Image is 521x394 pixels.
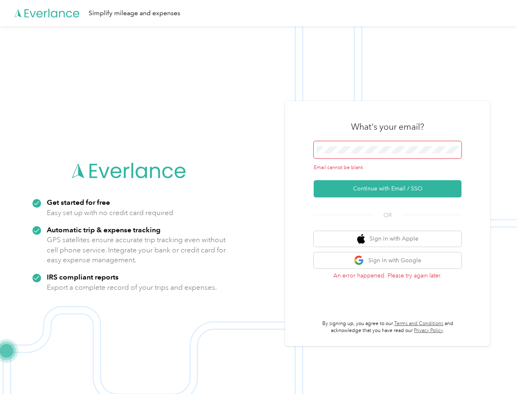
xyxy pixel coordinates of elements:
[357,234,365,244] img: apple logo
[47,198,110,206] strong: Get started for free
[394,321,443,327] a: Terms and Conditions
[47,235,226,265] p: GPS satellites ensure accurate trip tracking even without cell phone service. Integrate your bank...
[47,208,173,218] p: Easy set up with no credit card required
[314,252,461,268] button: google logoSign in with Google
[314,180,461,197] button: Continue with Email / SSO
[351,121,424,133] h3: What's your email?
[373,211,402,220] span: OR
[314,271,461,280] p: An error happened. Please try again later.
[354,255,364,266] img: google logo
[47,282,217,293] p: Export a complete record of your trips and expenses.
[47,225,161,234] strong: Automatic trip & expense tracking
[314,231,461,247] button: apple logoSign in with Apple
[314,164,461,172] div: Email cannot be blank
[414,328,443,334] a: Privacy Policy
[89,8,180,18] div: Simplify mileage and expenses
[314,320,461,334] p: By signing up, you agree to our and acknowledge that you have read our .
[47,273,119,281] strong: IRS compliant reports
